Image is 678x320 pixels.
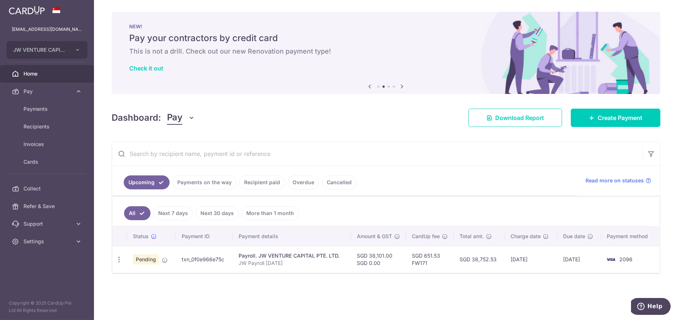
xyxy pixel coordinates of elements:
[239,259,345,267] p: JW Payroll [DATE]
[12,26,82,33] p: [EMAIL_ADDRESS][DOMAIN_NAME]
[13,46,68,54] span: JW VENTURE CAPITAL PTE. LTD.
[585,177,644,184] span: Read more on statuses
[468,109,562,127] a: Download Report
[23,185,72,192] span: Collect
[124,175,170,189] a: Upcoming
[176,246,233,273] td: txn_0f0e966e75c
[23,203,72,210] span: Refer & Save
[351,246,406,273] td: SGD 38,101.00 SGD 0.00
[242,206,299,220] a: More than 1 month
[601,227,660,246] th: Payment method
[112,142,642,166] input: Search by recipient name, payment id or reference
[112,12,660,94] img: Renovation banner
[495,113,544,122] span: Download Report
[7,41,87,59] button: JW VENTURE CAPITAL PTE. LTD.
[153,206,193,220] a: Next 7 days
[23,141,72,148] span: Invoices
[563,233,585,240] span: Due date
[598,113,642,122] span: Create Payment
[505,246,558,273] td: [DATE]
[9,6,45,15] img: CardUp
[129,65,163,72] a: Check it out
[167,111,195,125] button: Pay
[288,175,319,189] a: Overdue
[173,175,236,189] a: Payments on the way
[196,206,239,220] a: Next 30 days
[631,298,671,316] iframe: Opens a widget where you can find more information
[412,233,440,240] span: CardUp fee
[23,158,72,166] span: Cards
[233,227,351,246] th: Payment details
[571,109,660,127] a: Create Payment
[23,88,72,95] span: Pay
[124,206,151,220] a: All
[239,252,345,259] div: Payroll. JW VENTURE CAPITAL PTE. LTD.
[322,175,356,189] a: Cancelled
[585,177,651,184] a: Read more on statuses
[460,233,484,240] span: Total amt.
[112,111,161,124] h4: Dashboard:
[406,246,454,273] td: SGD 651.53 FW171
[603,255,618,264] img: Bank Card
[129,47,643,56] h6: This is not a drill. Check out our new Renovation payment type!
[23,238,72,245] span: Settings
[23,70,72,77] span: Home
[23,123,72,130] span: Recipients
[176,227,233,246] th: Payment ID
[23,220,72,228] span: Support
[133,254,159,265] span: Pending
[620,256,633,262] span: 2096
[129,23,643,29] p: NEW!
[129,32,643,44] h5: Pay your contractors by credit card
[357,233,392,240] span: Amount & GST
[167,111,182,125] span: Pay
[133,233,149,240] span: Status
[557,246,601,273] td: [DATE]
[23,105,72,113] span: Payments
[454,246,505,273] td: SGD 38,752.53
[239,175,285,189] a: Recipient paid
[511,233,541,240] span: Charge date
